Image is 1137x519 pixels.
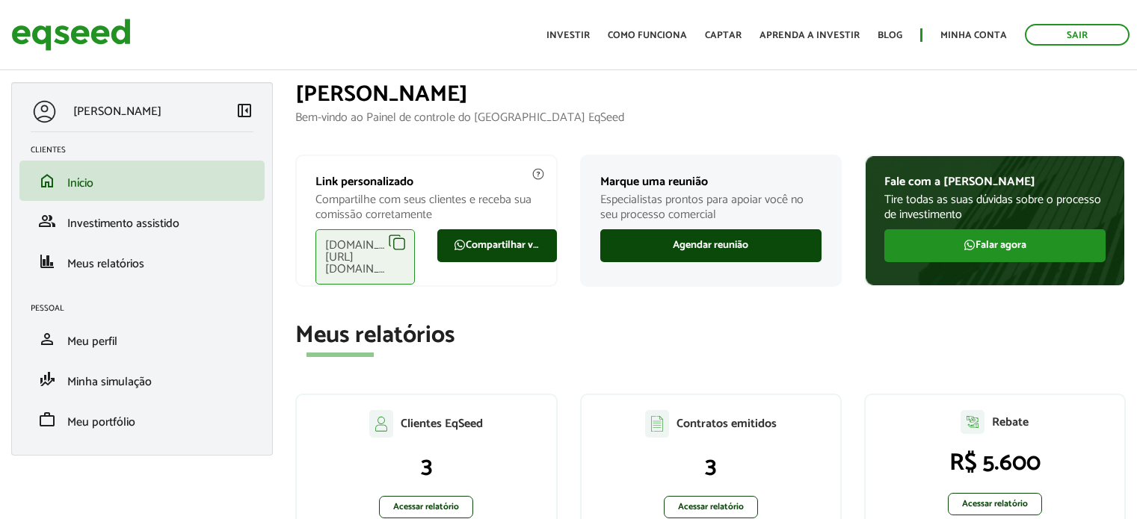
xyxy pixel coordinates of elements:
span: finance [38,252,56,270]
a: workMeu portfólio [31,411,253,429]
a: Acessar relatório [948,493,1042,515]
img: agent-relatorio.svg [961,410,985,434]
p: Clientes EqSeed [401,417,483,431]
img: FaWhatsapp.svg [964,239,976,251]
p: Marque uma reunião [600,175,822,189]
p: Link personalizado [315,175,537,189]
li: Investimento assistido [19,201,265,241]
span: Investimento assistido [67,214,179,234]
img: agent-meulink-info2.svg [531,167,545,181]
p: Fale com a [PERSON_NAME] [884,175,1106,189]
p: Rebate [992,415,1029,429]
h1: [PERSON_NAME] [295,82,1126,107]
a: groupInvestimento assistido [31,212,253,230]
a: Blog [878,31,902,40]
span: left_panel_close [235,102,253,119]
p: 3 [597,453,825,481]
p: Bem-vindo ao Painel de controle do [GEOGRAPHIC_DATA] EqSeed [295,111,1126,125]
span: home [38,172,56,190]
a: Sair [1025,24,1130,46]
img: EqSeed [11,15,131,55]
span: finance_mode [38,370,56,388]
span: work [38,411,56,429]
span: Início [67,173,93,193]
a: Agendar reunião [600,229,822,262]
a: Compartilhar via WhatsApp [437,229,557,262]
a: Aprenda a investir [759,31,860,40]
span: Meu perfil [67,332,117,352]
li: Meu perfil [19,319,265,359]
a: Colapsar menu [235,102,253,122]
img: agent-clientes.svg [369,410,393,437]
p: Especialistas prontos para apoiar você no seu processo comercial [600,193,822,221]
a: Como funciona [608,31,687,40]
span: Meu portfólio [67,412,135,432]
div: [DOMAIN_NAME][URL][DOMAIN_NAME] [315,229,415,285]
a: financeMeus relatórios [31,252,253,270]
li: Início [19,161,265,201]
a: Investir [546,31,590,40]
h2: Clientes [31,146,265,155]
img: agent-contratos.svg [645,410,669,438]
p: Compartilhe com seus clientes e receba sua comissão corretamente [315,193,537,221]
span: group [38,212,56,230]
span: Minha simulação [67,372,152,392]
li: Meu portfólio [19,400,265,440]
span: person [38,330,56,348]
a: Captar [705,31,742,40]
a: personMeu perfil [31,330,253,348]
li: Minha simulação [19,359,265,400]
p: 3 [312,453,540,481]
p: Tire todas as suas dúvidas sobre o processo de investimento [884,193,1106,221]
p: R$ 5.600 [881,449,1109,477]
a: Falar agora [884,229,1106,262]
img: FaWhatsapp.svg [454,239,466,251]
a: Acessar relatório [664,496,758,518]
p: [PERSON_NAME] [73,105,161,119]
a: homeInício [31,172,253,190]
h2: Pessoal [31,304,265,313]
a: finance_modeMinha simulação [31,370,253,388]
a: Minha conta [940,31,1007,40]
h2: Meus relatórios [295,323,1126,349]
li: Meus relatórios [19,241,265,282]
p: Contratos emitidos [677,417,777,431]
span: Meus relatórios [67,254,144,274]
a: Acessar relatório [379,496,473,518]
